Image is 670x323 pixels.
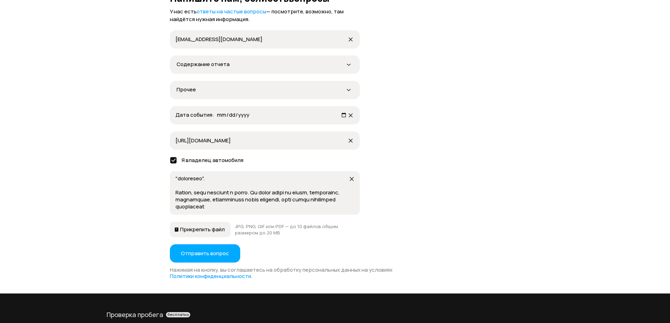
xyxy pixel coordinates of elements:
input: закрыть [176,137,347,144]
a: Политики конфиденциальности [170,272,251,280]
p: JPG, PNG, GIF или PDF — до 10 файлов общим размером до 20 МБ [235,223,359,236]
button: Прикрепить файл [170,222,231,237]
span: Отправить вопрос [181,250,229,257]
button: закрыть [344,108,358,122]
input: закрыть [176,35,347,43]
a: ответы на частые вопросы [197,8,266,15]
div: Содержание отчета [177,61,345,68]
span: бесплатно [167,312,189,317]
div: Прочее [177,86,345,93]
p: У нас есть — посмотрите, возможно, там найдётся нужная информация. [170,8,360,23]
div: Проверка пробега [107,310,564,319]
div: Я владелец автомобиля [181,157,360,164]
span: Прикрепить файл [179,226,226,233]
div: Нажимая на кнопку, вы соглашаетесь на обработку персональных данных на условиях . [170,267,500,279]
input: Дата события:закрыть [217,111,347,118]
textarea: закрыть [176,175,346,210]
button: закрыть [346,173,357,185]
button: Отправить вопрос [170,244,240,263]
button: закрыть [344,134,358,148]
a: Проверка пробегабесплатно [107,310,564,319]
button: закрыть [344,32,358,46]
p: Дата события: [176,111,214,118]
